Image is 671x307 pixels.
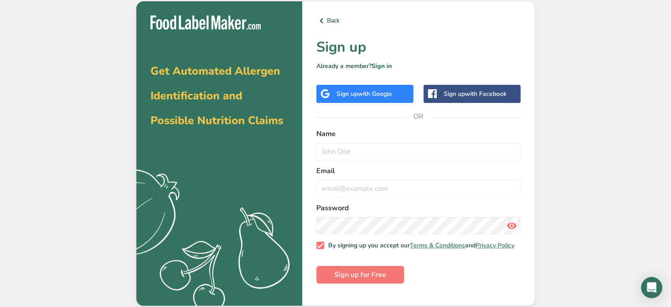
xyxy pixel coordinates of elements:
[150,15,261,30] img: Food Label Maker
[316,15,521,26] a: Back
[444,89,506,99] div: Sign up
[316,180,521,197] input: email@example.com
[641,277,662,298] div: Open Intercom Messenger
[465,90,506,98] span: with Facebook
[316,61,521,71] p: Already a member?
[316,143,521,160] input: John Doe
[334,269,386,280] span: Sign up for Free
[371,62,392,70] a: Sign in
[150,64,283,128] span: Get Automated Allergen Identification and Possible Nutrition Claims
[316,37,521,58] h1: Sign up
[316,129,521,139] label: Name
[316,266,404,284] button: Sign up for Free
[358,90,392,98] span: with Google
[405,103,432,130] span: OR
[316,166,521,176] label: Email
[316,203,521,213] label: Password
[410,241,465,250] a: Terms & Conditions
[476,241,514,250] a: Privacy Policy
[324,242,515,250] span: By signing up you accept our and
[337,89,392,99] div: Sign up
